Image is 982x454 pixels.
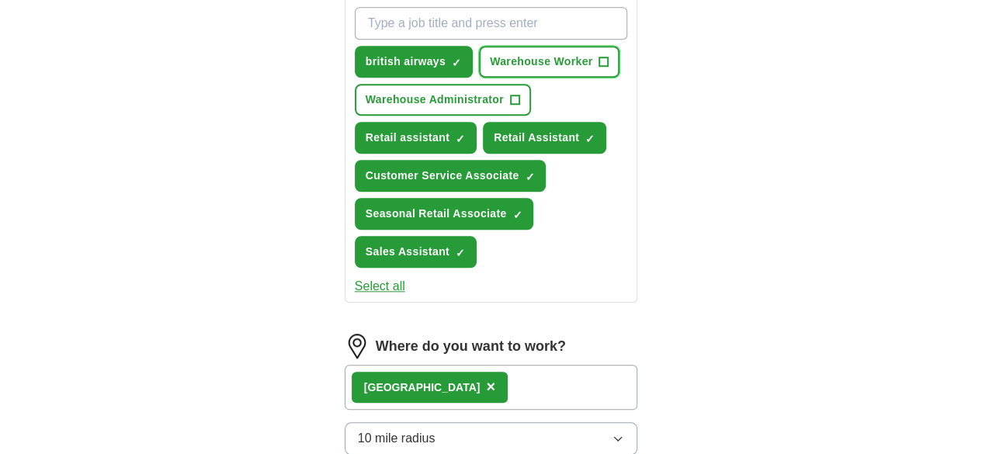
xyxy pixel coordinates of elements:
span: 10 mile radius [358,429,435,448]
div: [GEOGRAPHIC_DATA] [364,379,481,396]
button: Customer Service Associate✓ [355,160,547,192]
span: Retail assistant [366,130,449,146]
button: Warehouse Worker [479,46,619,78]
span: ✓ [452,57,461,69]
button: Seasonal Retail Associate✓ [355,198,534,230]
span: ✓ [525,171,534,183]
span: Warehouse Administrator [366,92,504,108]
button: × [486,376,495,399]
span: Customer Service Associate [366,168,519,184]
button: Select all [355,277,405,296]
span: ✓ [512,209,522,221]
button: Retail assistant✓ [355,122,477,154]
span: Seasonal Retail Associate [366,206,507,222]
button: british airways✓ [355,46,473,78]
span: ✓ [585,133,595,145]
label: Where do you want to work? [376,336,566,357]
span: Sales Assistant [366,244,449,260]
span: british airways [366,54,446,70]
span: ✓ [456,247,465,259]
span: ✓ [456,133,465,145]
button: Warehouse Administrator [355,84,531,116]
img: location.png [345,334,370,359]
input: Type a job title and press enter [355,7,628,40]
button: Retail Assistant✓ [483,122,606,154]
span: Retail Assistant [494,130,579,146]
span: Warehouse Worker [490,54,592,70]
span: × [486,378,495,395]
button: Sales Assistant✓ [355,236,477,268]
